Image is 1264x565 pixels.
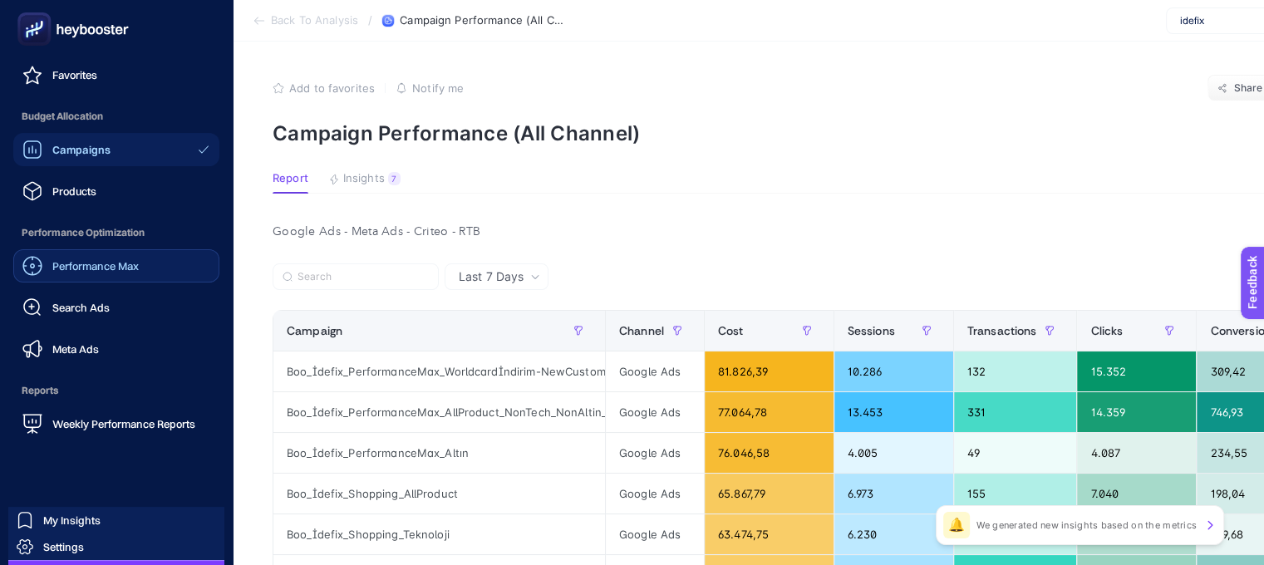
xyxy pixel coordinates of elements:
span: Weekly Performance Reports [52,417,195,430]
div: Google Ads [606,433,704,473]
div: 132 [954,351,1077,391]
span: Favorites [52,68,97,81]
div: 81.826,39 [705,351,834,391]
div: Boo_İdefix_PerformanceMax_Altın [273,433,605,473]
span: Report [273,172,308,185]
div: Boo_İdefix_PerformanceMax_Worldcardİndirim-NewCustomer [273,351,605,391]
div: Google Ads [606,392,704,432]
span: Campaign [287,324,342,337]
span: / [368,13,372,27]
span: Search Ads [52,301,110,314]
a: Campaigns [13,133,219,166]
span: Cost [718,324,744,337]
span: Performance Optimization [13,216,219,249]
div: 76.046,58 [705,433,834,473]
a: Favorites [13,58,219,91]
div: Google Ads [606,474,704,513]
span: Add to favorites [289,81,375,95]
div: Boo_İdefix_Shopping_Teknoloji [273,514,605,554]
div: 14.359 [1077,392,1196,432]
div: 4.005 [834,433,953,473]
span: Back To Analysis [271,14,358,27]
div: 49 [954,433,1077,473]
a: Meta Ads [13,332,219,366]
div: 13.453 [834,392,953,432]
span: Performance Max [52,259,139,273]
a: My Insights [8,507,224,533]
a: Performance Max [13,249,219,282]
div: 6.230 [834,514,953,554]
input: Search [298,271,429,283]
span: Channel [619,324,664,337]
div: 10.286 [834,351,953,391]
div: 65.867,79 [705,474,834,513]
a: Products [13,174,219,208]
span: Notify me [412,81,464,95]
a: Search Ads [13,291,219,324]
div: 6.973 [834,474,953,513]
span: Feedback [10,5,63,18]
button: Add to favorites [273,81,375,95]
span: Campaigns [52,143,111,156]
span: Share [1234,81,1263,95]
span: Insights [343,172,385,185]
div: Google Ads [606,514,704,554]
div: 15.352 [1077,351,1196,391]
div: Google Ads [606,351,704,391]
span: My Insights [43,513,101,527]
span: Products [52,184,96,198]
span: Reports [13,374,219,407]
button: Notify me [396,81,464,95]
span: Clicks [1090,324,1123,337]
span: Last 7 Days [459,268,524,285]
span: Transactions [967,324,1037,337]
div: 331 [954,392,1077,432]
div: 🔔 [943,512,970,538]
span: Sessions [848,324,895,337]
div: 7 [388,172,401,185]
span: Budget Allocation [13,100,219,133]
a: Weekly Performance Reports [13,407,219,440]
div: 7.040 [1077,474,1196,513]
span: Meta Ads [52,342,99,356]
div: 155 [954,474,1077,513]
div: 77.064,78 [705,392,834,432]
div: Boo_İdefix_PerformanceMax_AllProduct_NonTech_NonAltin_Enhencer [273,392,605,432]
div: Boo_İdefix_Shopping_AllProduct [273,474,605,513]
span: Settings [43,540,84,553]
a: Settings [8,533,224,560]
div: 63.474,75 [705,514,834,554]
div: 4.087 [1077,433,1196,473]
span: Campaign Performance (All Channel) [400,14,566,27]
p: We generated new insights based on the metrics [976,518,1197,532]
